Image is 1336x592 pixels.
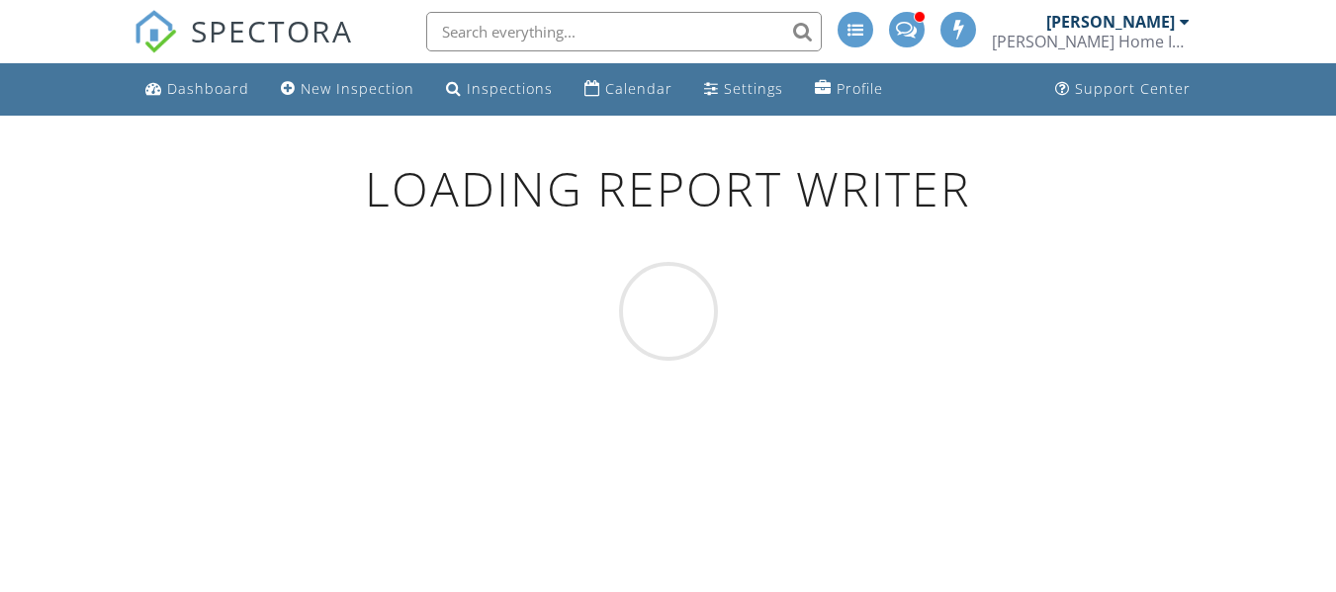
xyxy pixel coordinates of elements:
a: New Inspection [273,71,422,108]
span: SPECTORA [191,10,353,51]
a: SPECTORA [134,27,353,68]
div: Support Center [1075,79,1191,98]
div: New Inspection [301,79,414,98]
div: Profile [837,79,883,98]
div: Inspections [467,79,553,98]
a: Support Center [1047,71,1199,108]
div: Settings [724,79,783,98]
a: Inspections [438,71,561,108]
a: Profile [807,71,891,108]
div: Dashboard [167,79,249,98]
div: Calendar [605,79,672,98]
div: Dobbins Home Inspection [992,32,1190,51]
a: Dashboard [137,71,257,108]
input: Search everything... [426,12,822,51]
div: [PERSON_NAME] [1046,12,1175,32]
a: Calendar [577,71,680,108]
a: Settings [696,71,791,108]
img: The Best Home Inspection Software - Spectora [134,10,177,53]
